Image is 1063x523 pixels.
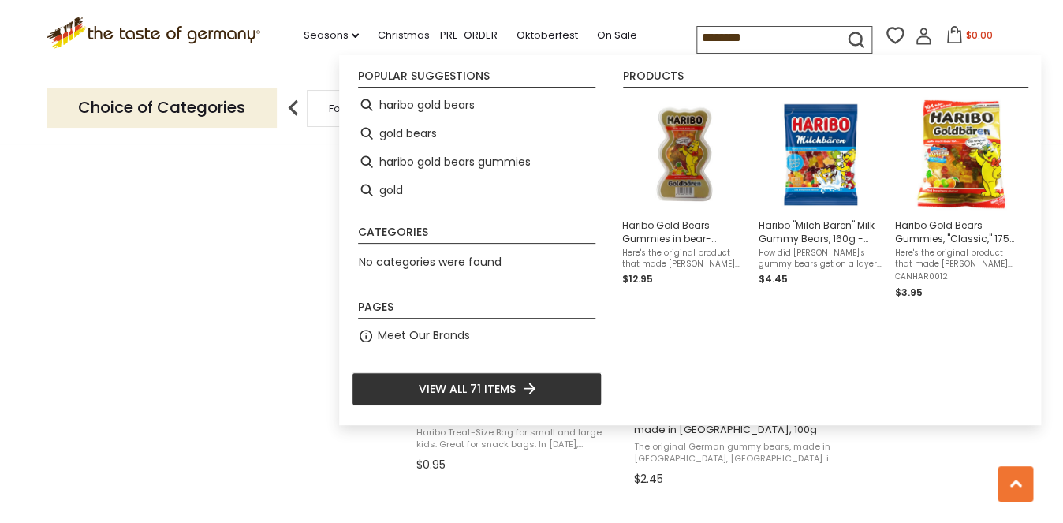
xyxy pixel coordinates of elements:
span: The original German gummy bears, made in [GEOGRAPHIC_DATA], [GEOGRAPHIC_DATA]. in 100g (3.5oz) ba... [634,441,838,465]
a: Haribo Milch BarenHaribo "Milch Bären" Milk Gummy Bears, 160g - Made in [GEOGRAPHIC_DATA]How did ... [759,97,882,301]
span: $0.00 [966,28,993,42]
span: Haribo Treat-Size Bag for small and large kids. Great for snack bags. In [DATE], [DEMOGRAPHIC_DAT... [416,427,621,451]
span: $0.95 [416,457,446,473]
li: Haribo Gold Bears Gummies in bear-shaped tub, 450g - made in Germany [616,91,752,307]
li: Categories [358,226,595,244]
a: On Sale [597,27,637,44]
span: Here's the original product that made [PERSON_NAME] famous around the world. Gold Gummy Bears in ... [622,248,746,270]
li: gold bears [352,119,602,148]
span: View all 71 items [419,380,516,398]
span: $12.95 [622,272,653,286]
img: previous arrow [278,92,309,124]
span: Here's the original product that made [PERSON_NAME] famous around the world. Gold Gummy Bears. 5 ... [895,248,1019,270]
img: Haribo Gold Bears Gummies Bear-Shaped [627,97,741,211]
a: Meet Our Brands [378,327,470,345]
img: Haribo Milch Baren [763,97,878,211]
button: $0.00 [935,26,1002,50]
li: Meet Our Brands [352,322,602,350]
li: gold [352,176,602,204]
li: haribo gold bears [352,91,602,119]
span: $3.95 [895,286,923,299]
a: Seasons [304,27,359,44]
a: Christmas - PRE-ORDER [378,27,498,44]
span: $4.45 [759,272,788,286]
a: Haribo Gold Bears Gummies, "Classic," 175g - made in [GEOGRAPHIC_DATA]Here's the original product... [895,97,1019,301]
span: $2.45 [634,471,663,488]
span: No categories were found [359,254,502,270]
span: CANHAR0012 [895,271,1019,282]
a: Oktoberfest [517,27,578,44]
li: Haribo "Milch Bären" Milk Gummy Bears, 160g - Made in Germany [752,91,889,307]
li: Products [623,70,1028,88]
a: Food By Category [329,103,420,114]
p: Choice of Categories [47,88,277,127]
span: Haribo Gold Bears Gummies, "Classic," 175g - made in [GEOGRAPHIC_DATA] [895,219,1019,245]
li: Popular suggestions [358,70,595,88]
span: How did [PERSON_NAME]'s gummy bears get on a layer of milk foam? Nobody knows for sure, but the c... [759,248,882,270]
span: Haribo "Milch Bären" Milk Gummy Bears, 160g - Made in [GEOGRAPHIC_DATA] [759,219,882,245]
div: Instant Search Results [339,55,1041,424]
li: Pages [358,301,595,319]
li: View all 71 items [352,372,602,405]
a: Haribo Gold Bears Gummies Bear-ShapedHaribo Gold Bears Gummies in bear-shaped tub, 450g - made in... [622,97,746,301]
li: haribo gold bears gummies [352,148,602,176]
span: Haribo Gold Bears Gummies in bear-shaped tub, 450g - made in [GEOGRAPHIC_DATA] [622,219,746,245]
li: Haribo Gold Bears Gummies, "Classic," 175g - made in Germany [889,91,1025,307]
